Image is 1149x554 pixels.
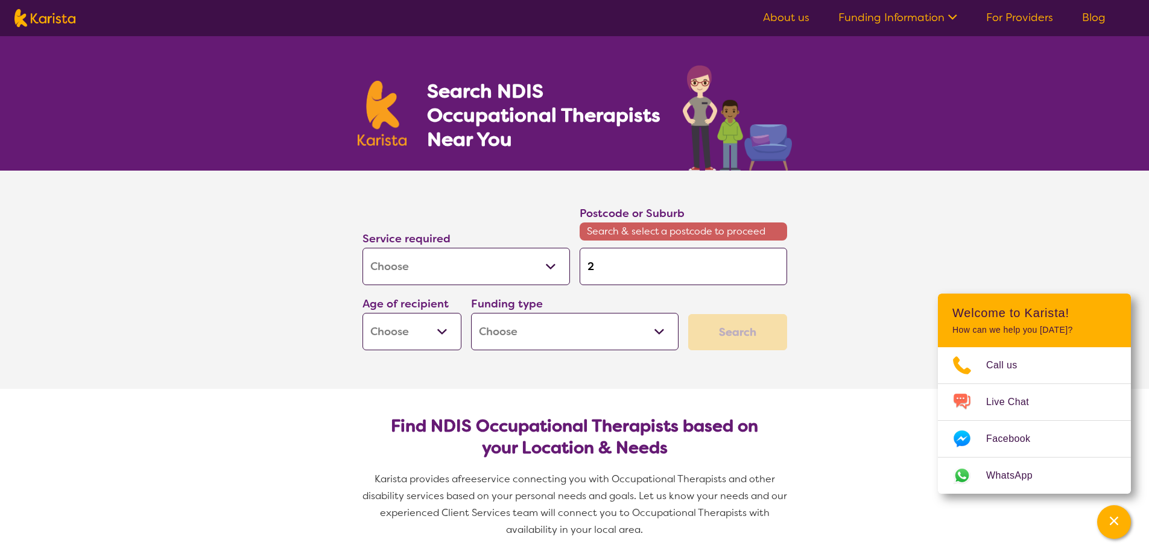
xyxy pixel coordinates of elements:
[938,347,1131,494] ul: Choose channel
[683,65,792,171] img: occupational-therapy
[375,473,458,485] span: Karista provides a
[14,9,75,27] img: Karista logo
[1082,10,1106,25] a: Blog
[362,473,790,536] span: service connecting you with Occupational Therapists and other disability services based on your p...
[952,325,1116,335] p: How can we help you [DATE]?
[938,458,1131,494] a: Web link opens in a new tab.
[1097,505,1131,539] button: Channel Menu
[986,467,1047,485] span: WhatsApp
[938,294,1131,494] div: Channel Menu
[372,415,777,459] h2: Find NDIS Occupational Therapists based on your Location & Needs
[471,297,543,311] label: Funding type
[580,206,685,221] label: Postcode or Suburb
[358,81,407,146] img: Karista logo
[986,430,1045,448] span: Facebook
[362,231,451,246] label: Service required
[458,473,477,485] span: free
[580,248,787,285] input: Type
[838,10,957,25] a: Funding Information
[952,306,1116,320] h2: Welcome to Karista!
[763,10,809,25] a: About us
[986,356,1032,374] span: Call us
[986,393,1043,411] span: Live Chat
[986,10,1053,25] a: For Providers
[580,222,787,241] span: Search & select a postcode to proceed
[362,297,449,311] label: Age of recipient
[427,79,662,151] h1: Search NDIS Occupational Therapists Near You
